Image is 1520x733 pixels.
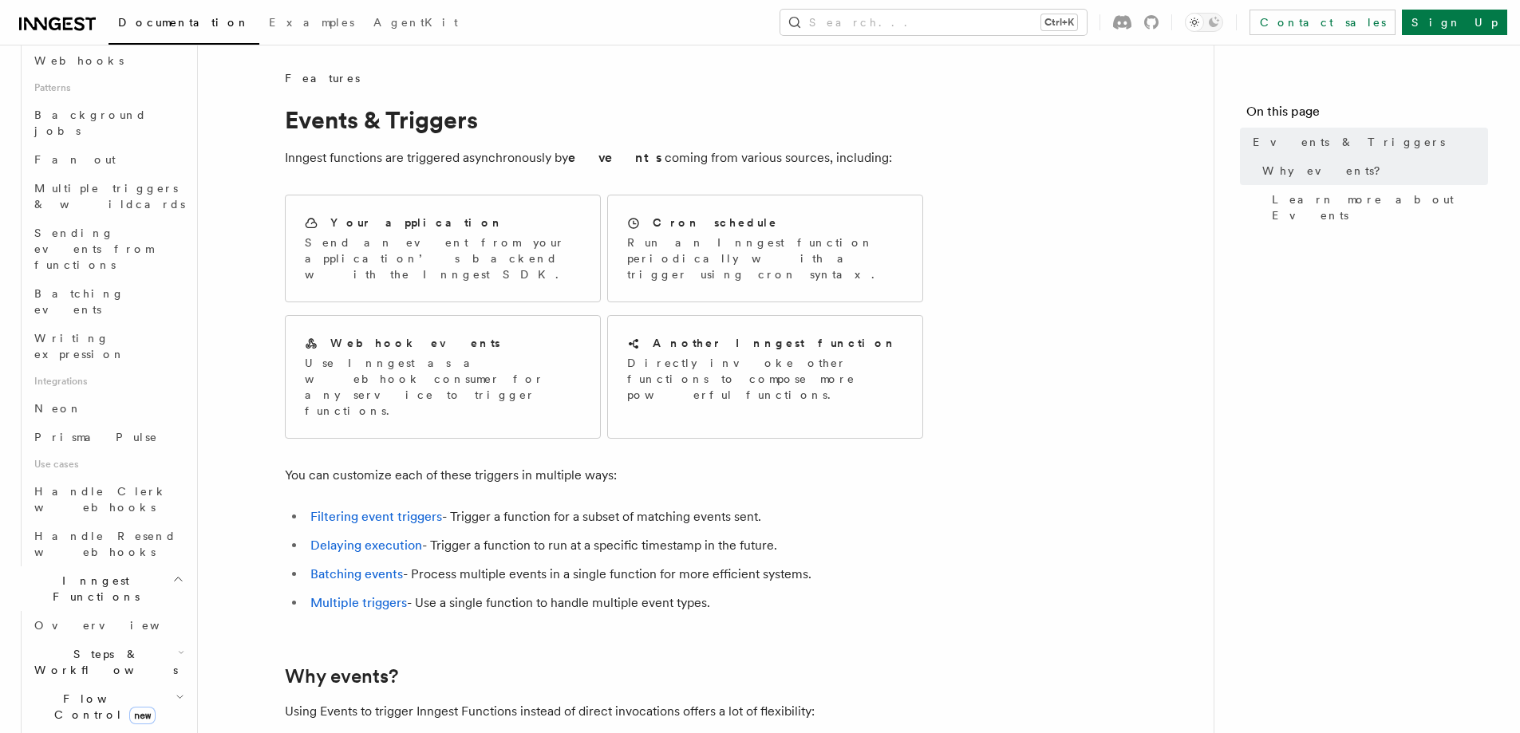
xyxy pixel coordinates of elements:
[285,665,398,688] a: Why events?
[285,70,360,86] span: Features
[1402,10,1507,35] a: Sign Up
[607,315,923,439] a: Another Inngest functionDirectly invoke other functions to compose more powerful functions.
[34,402,82,415] span: Neon
[310,595,407,610] a: Multiple triggers
[34,485,168,514] span: Handle Clerk webhooks
[34,431,158,443] span: Prisma Pulse
[118,16,250,29] span: Documentation
[28,477,188,522] a: Handle Clerk webhooks
[28,100,188,145] a: Background jobs
[34,153,116,166] span: Fan out
[285,147,923,169] p: Inngest functions are triggered asynchronously by coming from various sources, including:
[28,46,188,75] a: Webhooks
[627,355,903,403] p: Directly invoke other functions to compose more powerful functions.
[607,195,923,302] a: Cron scheduleRun an Inngest function periodically with a trigger using cron syntax.
[28,423,188,451] a: Prisma Pulse
[1262,163,1392,179] span: Why events?
[28,684,188,729] button: Flow Controlnew
[1253,134,1445,150] span: Events & Triggers
[13,573,172,605] span: Inngest Functions
[330,335,500,351] h2: Webhook events
[34,287,124,316] span: Batching events
[13,566,188,611] button: Inngest Functions
[653,215,778,231] h2: Cron schedule
[34,108,147,137] span: Background jobs
[285,195,601,302] a: Your applicationSend an event from your application’s backend with the Inngest SDK.
[28,324,188,368] a: Writing expression
[305,234,581,282] p: Send an event from your application’s backend with the Inngest SDK.
[1256,156,1488,185] a: Why events?
[28,368,188,394] span: Integrations
[34,227,153,271] span: Sending events from functions
[1265,185,1488,230] a: Learn more about Events
[28,145,188,174] a: Fan out
[28,75,188,100] span: Patterns
[306,506,923,528] li: - Trigger a function for a subset of matching events sent.
[310,509,442,524] a: Filtering event triggers
[285,315,601,439] a: Webhook eventsUse Inngest as a webhook consumer for any service to trigger functions.
[34,530,176,558] span: Handle Resend webhooks
[34,619,199,632] span: Overview
[28,394,188,423] a: Neon
[627,234,903,282] p: Run an Inngest function periodically with a trigger using cron syntax.
[285,464,923,487] p: You can customize each of these triggers in multiple ways:
[306,534,923,557] li: - Trigger a function to run at a specific timestamp in the future.
[34,332,125,361] span: Writing expression
[310,538,422,553] a: Delaying execution
[1041,14,1077,30] kbd: Ctrl+K
[306,592,923,614] li: - Use a single function to handle multiple event types.
[1246,128,1488,156] a: Events & Triggers
[28,611,188,640] a: Overview
[780,10,1087,35] button: Search...Ctrl+K
[568,150,665,165] strong: events
[129,707,156,724] span: new
[259,5,364,43] a: Examples
[305,355,581,419] p: Use Inngest as a webhook consumer for any service to trigger functions.
[28,279,188,324] a: Batching events
[1250,10,1396,35] a: Contact sales
[109,5,259,45] a: Documentation
[28,219,188,279] a: Sending events from functions
[28,451,188,477] span: Use cases
[269,16,354,29] span: Examples
[28,646,178,678] span: Steps & Workflows
[653,335,897,351] h2: Another Inngest function
[1272,191,1488,223] span: Learn more about Events
[1185,13,1223,32] button: Toggle dark mode
[28,522,188,566] a: Handle Resend webhooks
[373,16,458,29] span: AgentKit
[285,105,923,134] h1: Events & Triggers
[34,54,124,67] span: Webhooks
[28,640,188,684] button: Steps & Workflows
[1246,102,1488,128] h4: On this page
[364,5,468,43] a: AgentKit
[306,563,923,585] li: - Process multiple events in a single function for more efficient systems.
[285,700,923,723] p: Using Events to trigger Inngest Functions instead of direct invocations offers a lot of flexibility:
[310,566,403,581] a: Batching events
[330,215,503,231] h2: Your application
[28,174,188,219] a: Multiple triggers & wildcards
[34,182,185,211] span: Multiple triggers & wildcards
[28,691,176,723] span: Flow Control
